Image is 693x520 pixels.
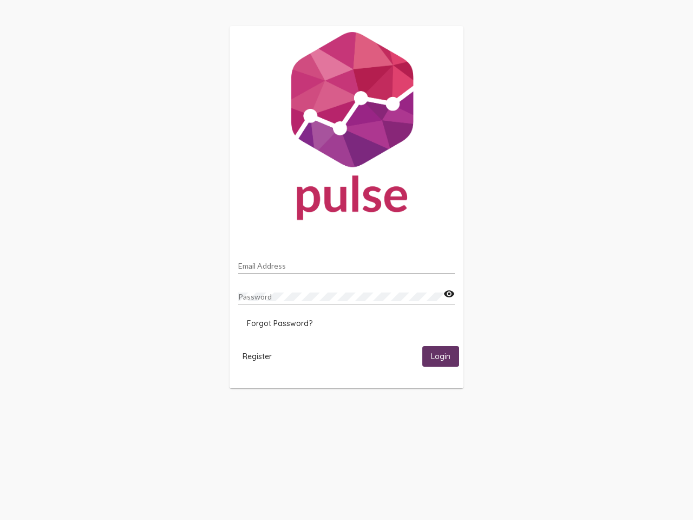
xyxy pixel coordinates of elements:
[431,352,450,362] span: Login
[443,288,455,301] mat-icon: visibility
[422,346,459,366] button: Login
[243,352,272,361] span: Register
[230,26,463,231] img: Pulse For Good Logo
[234,346,280,366] button: Register
[247,318,312,328] span: Forgot Password?
[238,314,321,333] button: Forgot Password?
